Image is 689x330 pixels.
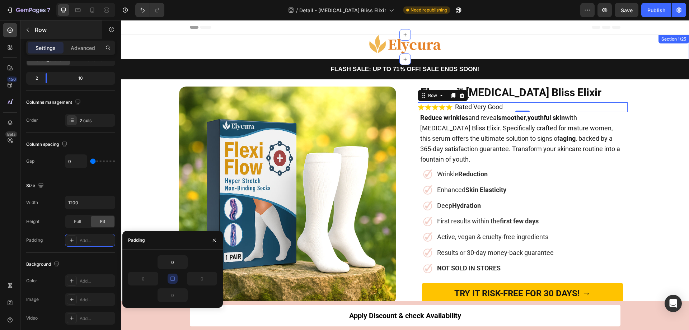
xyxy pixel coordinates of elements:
[333,82,501,92] div: Rich Text Editor. Editing area: main
[158,256,187,269] input: Auto
[26,315,38,321] div: Video
[296,6,298,14] span: /
[299,6,386,14] span: Detail - [MEDICAL_DATA] Bliss Elixir
[80,297,113,303] div: Add...
[80,237,113,244] div: Add...
[69,285,500,306] a: Apply Discount & check Availability
[26,237,43,243] div: Padding
[302,197,311,206] img: gempages_578420484106879719-c3a5c9c2-3dde-4b0f-aa08-b40e95e76079.png
[74,218,81,225] span: Full
[80,315,113,322] div: Add...
[26,199,38,206] div: Width
[302,212,311,222] img: gempages_578420484106879719-c3a5c9c2-3dde-4b0f-aa08-b40e95e76079.png
[615,3,638,17] button: Save
[158,289,187,302] input: Auto
[647,6,665,14] div: Publish
[36,44,56,52] p: Settings
[26,278,37,284] div: Color
[71,44,95,52] p: Advanced
[65,155,87,168] input: Auto
[26,140,69,149] div: Column spacing
[121,20,689,330] iframe: Design area
[26,296,39,303] div: Image
[377,94,405,101] strong: smoother
[302,181,311,190] img: gempages_578420484106879719-c3a5c9c2-3dde-4b0f-aa08-b40e95e76079.png
[299,94,347,101] strong: Reduce wrinkles
[299,66,505,79] h5: Rich Text Editor. Editing area: main
[53,73,114,83] div: 10
[301,263,502,284] a: TRY IT RISK-FREE FOR 30 DAYS! →
[128,272,158,285] input: Auto
[302,228,311,237] img: gempages_578420484106879719-c3a5c9c2-3dde-4b0f-aa08-b40e95e76079.png
[306,72,318,79] div: Row
[439,115,455,122] strong: aging
[26,218,39,225] div: Height
[26,117,38,124] div: Order
[47,6,50,14] p: 7
[210,46,358,52] strong: FLASH SALE: UP TO 71% OFF! SALE ENDS SOON!
[316,244,380,252] u: NOT SOLD IN STORES
[299,94,499,143] span: and reveal , with [MEDICAL_DATA] Bliss Elixir. Specifically crafted for mature women, this serum ...
[28,73,40,83] div: 2
[665,295,682,312] div: Open Intercom Messenger
[7,76,17,82] div: 450
[65,196,115,209] input: Auto
[621,7,633,13] span: Save
[135,3,164,17] div: Undo/Redo
[300,67,504,78] p: ⁠⁠⁠⁠⁠⁠⁠
[334,83,382,90] span: Rated Very Good
[100,218,105,225] span: Fit
[128,237,145,243] div: Padding
[302,244,311,253] img: gempages_578420484106879719-c3a5c9c2-3dde-4b0f-aa08-b40e95e76079.png
[316,213,427,220] span: Active, vegan & cruelty-free ingredients
[316,166,385,173] span: Enhanced
[411,7,447,13] span: Need republishing
[26,260,61,269] div: Background
[26,158,34,164] div: Gap
[3,3,53,17] button: 7
[80,278,113,284] div: Add...
[641,3,671,17] button: Publish
[379,197,418,205] strong: first few days
[302,165,311,175] img: gempages_578420484106879719-c3a5c9c2-3dde-4b0f-aa08-b40e95e76079.png
[80,117,113,124] div: 2 cols
[337,150,367,158] strong: Reduction
[331,182,360,189] strong: Hydration
[35,25,96,34] p: Row
[344,166,385,173] strong: Skin Elasticity
[333,268,470,278] strong: TRY IT RISK-FREE FOR 30 DAYS! →
[316,197,418,205] span: First results within the
[5,131,17,137] div: Beta
[297,83,332,91] img: gempages_578420484106879719-04ba51e4-c23e-4f22-a5d0-e3827981f489.png
[300,66,481,79] strong: Elycura™ [MEDICAL_DATA] Bliss Elixir
[316,182,360,189] span: Deep
[316,150,367,158] span: Wrinkle
[187,272,217,285] input: Auto
[26,98,82,107] div: Columns management
[407,94,444,101] strong: youthful skin
[302,149,311,159] img: gempages_578420484106879719-c3a5c9c2-3dde-4b0f-aa08-b40e95e76079.png
[228,291,340,300] strong: Apply Discount & check Availability
[316,229,433,236] span: Results or 30-day money-back guarantee
[26,181,45,191] div: Size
